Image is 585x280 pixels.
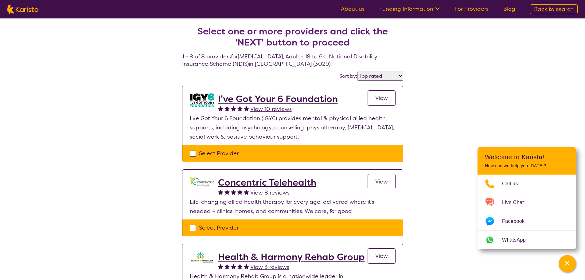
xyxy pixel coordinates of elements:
[502,179,525,188] span: Call us
[375,252,388,260] span: View
[218,189,223,195] img: fullstar
[224,189,230,195] img: fullstar
[375,94,388,102] span: View
[368,174,396,189] a: View
[502,198,531,207] span: Live Chat
[368,90,396,106] a: View
[244,189,249,195] img: fullstar
[368,248,396,264] a: View
[339,73,357,79] label: Sort by:
[454,5,489,13] a: For Providers
[231,264,236,269] img: fullstar
[244,106,249,111] img: fullstar
[237,264,243,269] img: fullstar
[190,114,396,141] p: I've Got Your 6 Foundation (IGY6) provides mental & physical allied health supports, including ps...
[250,189,290,196] span: View 8 reviews
[218,251,365,262] a: Health & Harmony Rehab Group
[7,5,38,14] img: Karista logo
[478,175,576,249] ul: Choose channel
[190,177,214,187] img: gbybpnyn6u9ix5kguem6.png
[341,5,365,13] a: About us
[250,105,292,113] span: View 10 reviews
[189,26,396,48] h2: Select one or more providers and click the 'NEXT' button to proceed
[503,5,515,13] a: Blog
[218,93,338,105] a: I've Got Your 6 Foundation
[250,263,289,271] span: View 3 reviews
[485,153,568,161] h2: Welcome to Karista!
[559,255,576,272] button: Channel Menu
[502,217,532,226] span: Facebook
[478,231,576,249] a: Web link opens in a new tab.
[231,106,236,111] img: fullstar
[182,11,403,68] h4: 1 - 8 of 8 providers for [MEDICAL_DATA] , Adult - 18 to 64 , National Disability Insurance Scheme...
[237,106,243,111] img: fullstar
[218,106,223,111] img: fullstar
[231,189,236,195] img: fullstar
[250,105,292,114] a: View 10 reviews
[502,235,533,245] span: WhatsApp
[237,189,243,195] img: fullstar
[375,178,388,185] span: View
[190,93,214,107] img: aw0qclyvxjfem2oefjis.jpg
[190,251,214,264] img: ztak9tblhgtrn1fit8ap.png
[250,262,289,272] a: View 3 reviews
[224,264,230,269] img: fullstar
[218,177,316,188] a: Concentric Telehealth
[250,188,290,197] a: View 8 reviews
[218,264,223,269] img: fullstar
[530,4,578,14] a: Back to search
[379,5,440,13] a: Funding Information
[190,197,396,216] p: Life-changing allied health therapy for every age, delivered where it’s needed – clinics, homes, ...
[534,6,574,13] span: Back to search
[224,106,230,111] img: fullstar
[244,264,249,269] img: fullstar
[478,147,576,249] div: Channel Menu
[485,163,568,168] p: How can we help you [DATE]?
